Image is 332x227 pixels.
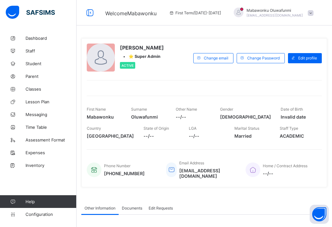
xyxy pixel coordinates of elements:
span: ACADEMIC [280,133,315,139]
span: --/-- [144,133,179,139]
span: Home / Contract Address [263,163,307,168]
span: Classes [26,86,77,92]
span: Marital Status [234,126,259,131]
span: Messaging [26,112,77,117]
span: ⭐ Super Admin [129,54,160,59]
span: [EMAIL_ADDRESS][DOMAIN_NAME] [247,13,303,17]
span: Help [26,199,76,204]
span: Active [122,64,134,67]
span: Dashboard [26,36,77,41]
span: Time Table [26,125,77,130]
span: [EMAIL_ADDRESS][DOMAIN_NAME] [179,168,236,179]
span: Staff Type [280,126,298,131]
span: Phone Number [104,163,130,168]
span: LGA [189,126,196,131]
span: [PERSON_NAME] [120,45,164,51]
span: Email Address [179,161,204,165]
span: Gender [220,107,233,112]
div: MabawonkuOluwafunmi [227,8,317,18]
span: First Name [87,107,106,112]
button: Open asap [310,205,329,224]
span: Parent [26,74,77,79]
span: Assessment Format [26,137,77,142]
span: Country [87,126,101,131]
span: Student [26,61,77,66]
span: Invalid date [281,114,315,120]
span: State of Origin [144,126,169,131]
span: [DEMOGRAPHIC_DATA] [220,114,271,120]
span: Surname [131,107,147,112]
div: • [120,54,164,59]
span: --/-- [176,114,210,120]
span: session/term information [169,10,221,15]
span: Mabawonku Oluwafunmi [247,8,303,13]
span: --/-- [263,171,307,176]
span: Married [234,133,270,139]
span: Oluwafunmi [131,114,166,120]
span: --/-- [189,133,225,139]
span: Other Information [85,206,115,210]
span: Other Name [176,107,197,112]
span: Welcome Mabawonku [105,10,157,17]
img: safsims [6,6,55,19]
span: Date of Birth [281,107,303,112]
span: Change email [204,56,228,60]
span: Staff [26,48,77,53]
span: Edit Requests [149,206,173,210]
span: Mabawonku [87,114,122,120]
span: Inventory [26,163,77,168]
span: [PHONE_NUMBER] [104,171,145,176]
span: Edit profile [298,56,317,60]
span: [GEOGRAPHIC_DATA] [87,133,134,139]
span: Configuration [26,212,76,217]
span: Change Password [247,56,280,60]
span: Expenses [26,150,77,155]
span: Documents [122,206,142,210]
span: Lesson Plan [26,99,77,104]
